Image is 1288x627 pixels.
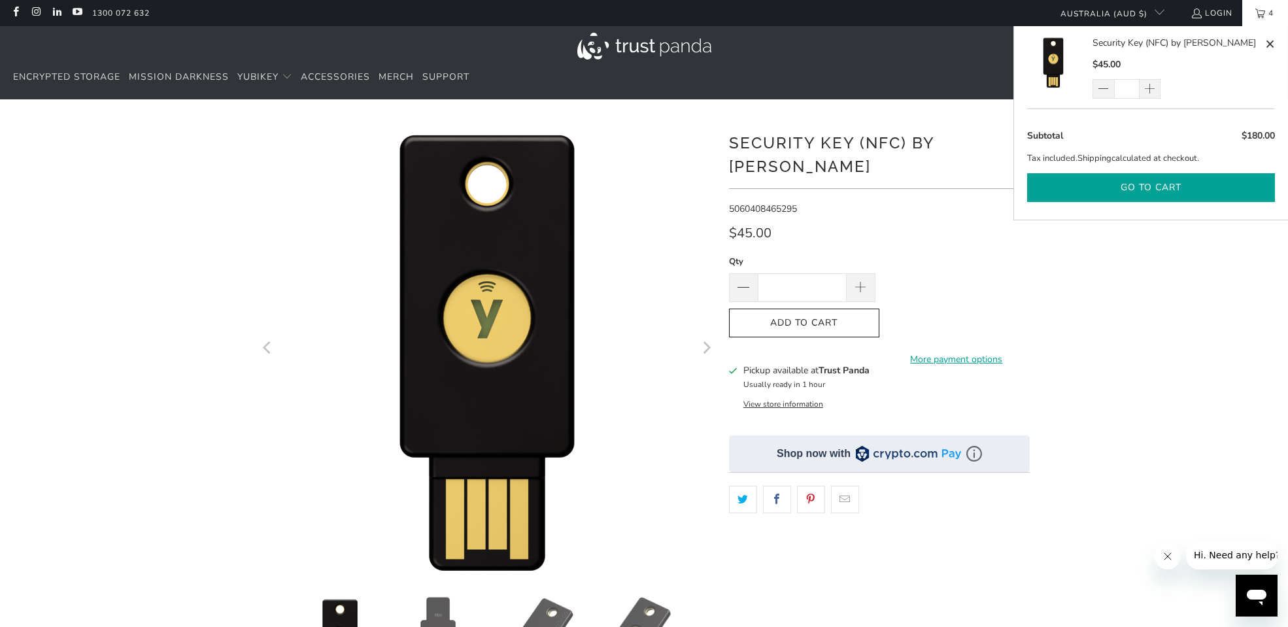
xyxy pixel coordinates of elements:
[301,71,370,83] span: Accessories
[763,486,791,513] a: Share this on Facebook
[1027,129,1063,142] span: Subtotal
[696,119,717,577] button: Next
[777,447,851,461] div: Shop now with
[379,71,414,83] span: Merch
[13,62,469,93] nav: Translation missing: en.navigation.header.main_nav
[819,364,870,377] b: Trust Panda
[129,62,229,93] a: Mission Darkness
[1155,543,1181,569] iframe: Close message
[729,309,879,338] button: Add to Cart
[71,8,82,18] a: Trust Panda Australia on YouTube
[743,379,825,390] small: Usually ready in 1 hour
[258,119,279,577] button: Previous
[422,62,469,93] a: Support
[1027,36,1079,88] img: Security Key (NFC) by Yubico
[729,254,875,269] label: Qty
[1093,36,1262,50] a: Security Key (NFC) by [PERSON_NAME]
[13,62,120,93] a: Encrypted Storage
[743,318,866,329] span: Add to Cart
[577,33,711,59] img: Trust Panda Australia
[129,71,229,83] span: Mission Darkness
[797,486,825,513] a: Share this on Pinterest
[379,62,414,93] a: Merch
[51,8,62,18] a: Trust Panda Australia on LinkedIn
[743,364,870,377] h3: Pickup available at
[831,486,859,513] a: Email this to a friend
[1236,575,1278,617] iframe: Button to launch messaging window
[30,8,41,18] a: Trust Panda Australia on Instagram
[729,486,757,513] a: Share this on Twitter
[743,399,823,409] button: View store information
[8,9,94,20] span: Hi. Need any help?
[301,62,370,93] a: Accessories
[237,71,279,83] span: YubiKey
[1077,152,1111,165] a: Shipping
[1027,173,1275,203] button: Go to cart
[883,352,1030,367] a: More payment options
[729,224,771,242] span: $45.00
[729,129,1030,178] h1: Security Key (NFC) by [PERSON_NAME]
[237,62,292,93] summary: YubiKey
[1027,36,1093,99] a: Security Key (NFC) by Yubico
[1027,152,1275,165] p: Tax included. calculated at checkout.
[10,8,21,18] a: Trust Panda Australia on Facebook
[1186,541,1278,569] iframe: Message from company
[1242,129,1275,142] span: $180.00
[1093,58,1121,71] span: $45.00
[258,119,716,577] a: Security Key (NFC) by Yubico - Trust Panda
[92,6,150,20] a: 1300 072 632
[422,71,469,83] span: Support
[13,71,120,83] span: Encrypted Storage
[1191,6,1232,20] a: Login
[729,536,1030,580] iframe: Reviews Widget
[729,203,797,215] span: 5060408465295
